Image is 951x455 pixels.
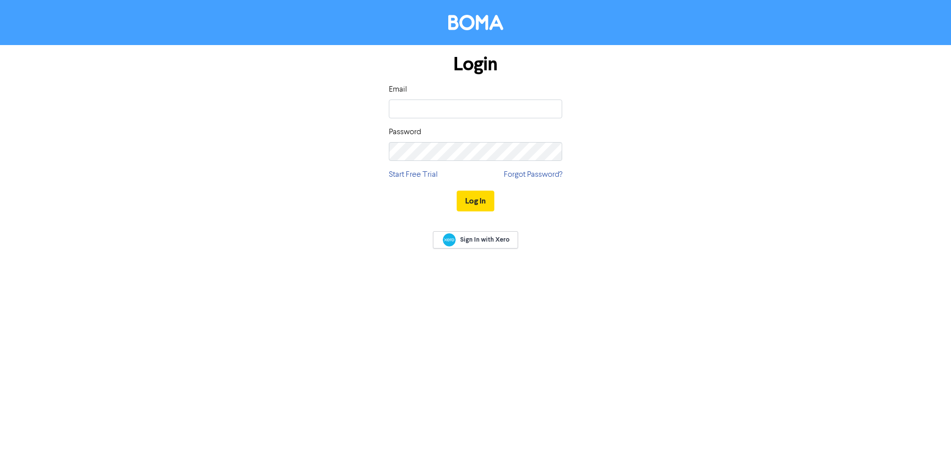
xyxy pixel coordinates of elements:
[389,169,438,181] a: Start Free Trial
[389,53,562,76] h1: Login
[460,235,510,244] span: Sign In with Xero
[433,231,518,249] a: Sign In with Xero
[389,84,407,96] label: Email
[443,233,456,247] img: Xero logo
[389,126,421,138] label: Password
[457,191,494,211] button: Log In
[448,15,503,30] img: BOMA Logo
[504,169,562,181] a: Forgot Password?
